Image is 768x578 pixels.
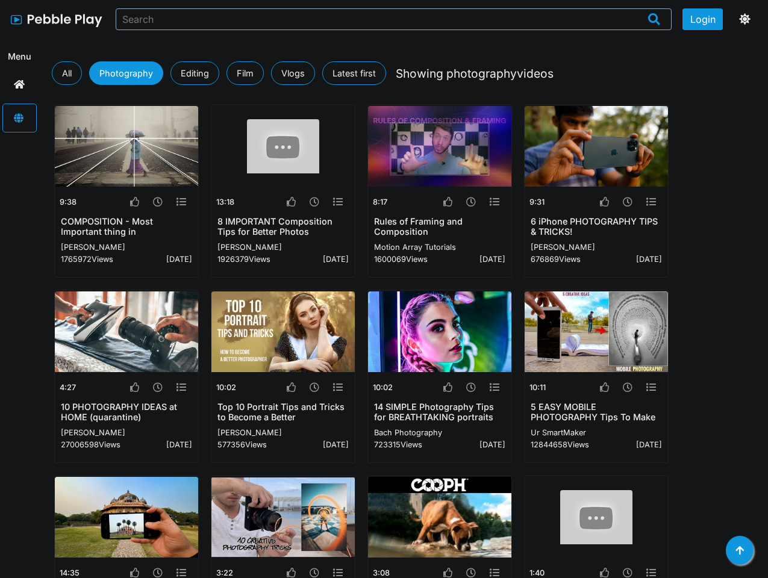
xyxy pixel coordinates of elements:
[61,255,113,264] p: 1765972 Views
[216,197,234,207] h2: 13:18
[271,61,315,85] li: Vlogs
[217,216,349,237] h1: 8 IMPORTANT Composition Tips for Better Photos
[373,383,393,392] h2: 10:02
[217,428,349,437] h2: [PERSON_NAME]
[61,428,193,437] h2: [PERSON_NAME]
[166,255,192,264] p: [DATE]
[60,197,76,207] h2: 9:38
[61,243,193,252] h2: [PERSON_NAME]
[525,106,668,187] img: thumbnail
[170,61,219,85] li: Editing
[166,440,192,449] p: [DATE]
[217,440,267,449] p: 577356 Views
[529,197,545,207] h2: 9:31
[368,291,511,372] img: thumbnail
[55,291,198,372] img: thumbnail
[368,106,511,187] img: thumbnail
[10,10,106,29] img: logo
[60,383,76,392] h2: 4:27
[373,568,390,577] h2: 3:08
[531,428,663,437] h2: Ur SmartMaker
[531,255,581,264] p: 676869 Views
[396,66,554,81] p: Showing photography videos
[323,440,349,449] p: [DATE]
[529,568,545,577] h2: 1:40
[52,61,82,85] div: All
[216,383,236,392] h2: 10:02
[636,440,662,449] p: [DATE]
[531,243,663,252] h2: [PERSON_NAME]
[636,255,662,264] p: [DATE]
[217,402,349,423] h1: Top 10 Portrait Tips and Tricks to Become a Better Photographer
[560,490,632,544] img: thumbnail
[525,291,668,372] img: thumbnail
[479,440,505,449] p: [DATE]
[55,477,198,558] img: thumbnail
[217,243,349,252] h2: [PERSON_NAME]
[323,255,349,264] p: [DATE]
[479,255,505,264] p: [DATE]
[61,440,120,449] p: 27006598 Views
[3,48,36,64] h1: Menu
[373,197,387,207] h2: 8:17
[531,216,663,237] h1: 6 iPhone PHOTOGRAPHY TIPS & TRICKS!
[217,255,270,264] p: 1926379 Views
[368,477,511,558] img: thumbnail
[61,216,193,237] h1: COMPOSITION - Most Important thing in PHOTOGRAPHY!
[247,119,319,173] img: thumbnail
[374,440,422,449] p: 723315 Views
[60,568,80,577] h2: 14:35
[211,477,355,558] img: thumbnail
[374,255,428,264] p: 1600069 Views
[374,402,506,423] h1: 14 SIMPLE Photography Tips for BREATHTAKING portraits
[216,568,233,577] h2: 3:22
[89,61,163,85] li: Photography
[374,243,506,252] h2: Motion Array Tutorials
[374,428,506,437] h2: Bach Photography
[55,106,198,187] img: thumbnail
[529,383,546,392] h2: 10:11
[374,216,506,237] h1: Rules of Framing and Composition
[226,61,264,85] li: Film
[211,291,355,372] img: thumbnail
[122,9,637,30] input: Search
[322,61,386,85] div: Latest first
[682,8,723,30] button: Login
[531,402,663,423] h1: 5 EASY MOBILE PHOTOGRAPHY Tips To Make Your Instagram Photos Viral (In Hindi)
[61,402,193,423] h1: 10 PHOTOGRAPHY IDEAS at HOME (quarantine)
[531,440,589,449] p: 12844658 Views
